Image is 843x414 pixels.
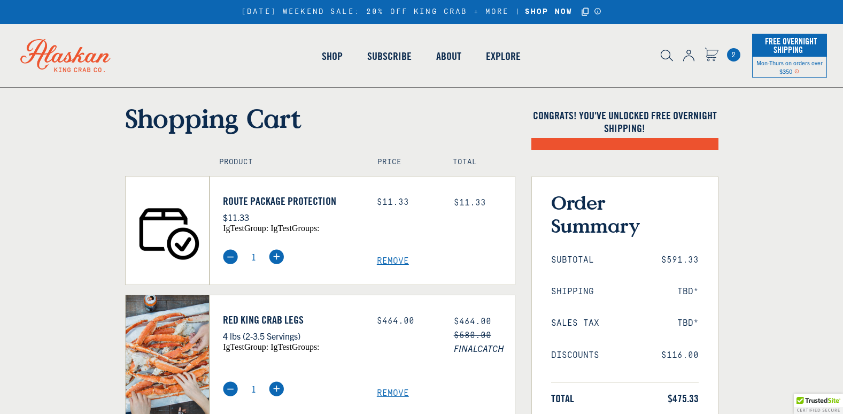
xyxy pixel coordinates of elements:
span: igTestGroup: [223,342,268,351]
span: igTestGroups: [270,342,319,351]
h4: Price [377,158,430,167]
span: Discounts [551,350,599,361]
span: Shipping Notice Icon [794,67,799,75]
p: 4 lbs (2-3.5 Servings) [223,329,361,343]
a: About [424,26,474,87]
span: Shipping [551,287,594,297]
a: SHOP NOW [521,7,576,17]
h1: Shopping Cart [125,103,515,134]
h4: Total [453,158,505,167]
img: plus [269,249,284,264]
span: Free Overnight Shipping [762,33,817,58]
img: minus [223,381,238,396]
a: Red King Crab Legs [223,313,361,326]
a: Cart [727,48,740,62]
p: $11.33 [223,210,361,224]
span: $475.33 [668,392,699,405]
img: minus [223,249,238,264]
s: $580.00 [454,331,491,340]
img: account [683,50,694,62]
span: Total [551,392,574,405]
a: Remove [377,388,515,398]
h4: Product [219,158,354,167]
span: 2 [727,48,740,62]
span: Subtotal [551,255,594,265]
span: $11.33 [454,198,486,208]
h4: Congrats! You've unlocked FREE OVERNIGHT SHIPPING! [531,109,718,135]
span: igTestGroup: [223,224,268,233]
strong: SHOP NOW [525,7,573,16]
a: Route Package Protection [223,195,361,208]
span: Mon-Thurs on orders over $350 [756,59,823,75]
img: plus [269,381,284,396]
span: $116.00 [661,350,699,361]
a: Shop [310,26,355,87]
div: [DATE] WEEKEND SALE: 20% OFF KING CRAB + MORE | [241,6,602,18]
span: FINALCATCH [454,341,515,355]
span: igTestGroups: [270,224,319,233]
a: Explore [474,26,533,87]
img: Alaskan King Crab Co. logo [5,24,126,87]
a: Subscribe [355,26,424,87]
img: Route Package Protection - $11.33 [126,177,210,285]
span: $464.00 [454,317,491,326]
img: search [661,50,673,62]
span: Sales Tax [551,318,599,328]
div: TrustedSite Certified [794,394,843,414]
a: Announcement Bar Modal [594,7,602,15]
span: $591.33 [661,255,699,265]
div: $464.00 [377,316,438,326]
h3: Order Summary [551,191,699,237]
a: Remove [377,256,515,266]
div: $11.33 [377,197,438,208]
a: Cart [705,48,718,63]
